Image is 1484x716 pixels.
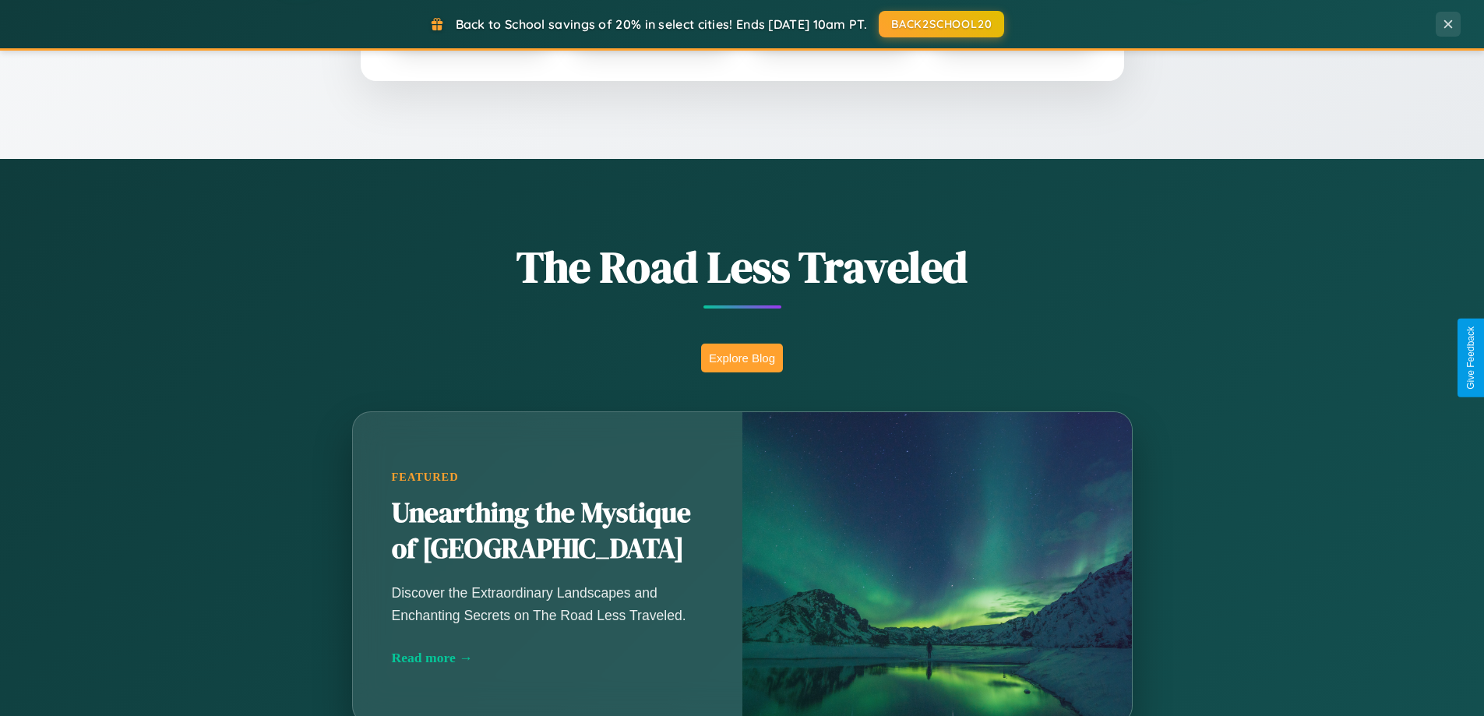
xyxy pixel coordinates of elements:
[1465,326,1476,390] div: Give Feedback
[456,16,867,32] span: Back to School savings of 20% in select cities! Ends [DATE] 10am PT.
[392,471,703,484] div: Featured
[275,237,1210,297] h1: The Road Less Traveled
[879,11,1004,37] button: BACK2SCHOOL20
[392,496,703,567] h2: Unearthing the Mystique of [GEOGRAPHIC_DATA]
[392,650,703,666] div: Read more →
[392,582,703,626] p: Discover the Extraordinary Landscapes and Enchanting Secrets on The Road Less Traveled.
[701,344,783,372] button: Explore Blog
